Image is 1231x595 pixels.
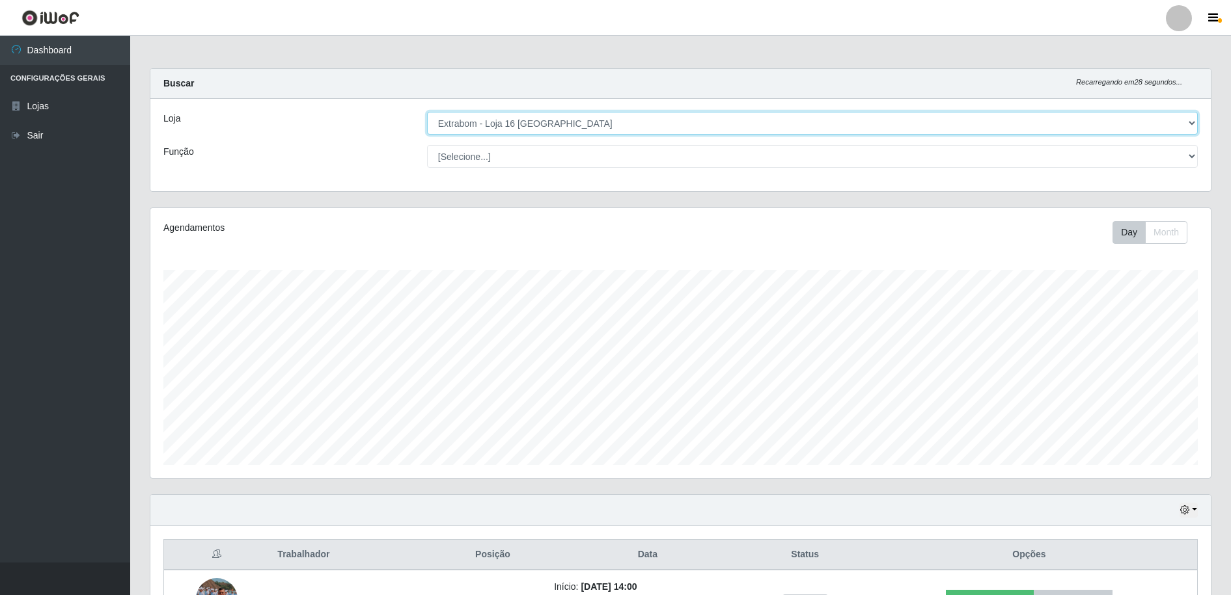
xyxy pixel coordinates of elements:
[270,540,439,570] th: Trabalhador
[439,540,546,570] th: Posição
[163,78,194,88] strong: Buscar
[21,10,79,26] img: CoreUI Logo
[1113,221,1187,244] div: First group
[546,540,749,570] th: Data
[1145,221,1187,244] button: Month
[163,221,583,235] div: Agendamentos
[554,580,741,594] li: Início:
[1113,221,1146,244] button: Day
[163,112,180,126] label: Loja
[1076,78,1182,86] i: Recarregando em 28 segundos...
[749,540,861,570] th: Status
[163,145,194,159] label: Função
[1113,221,1198,244] div: Toolbar with button groups
[581,581,637,592] time: [DATE] 14:00
[861,540,1198,570] th: Opções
